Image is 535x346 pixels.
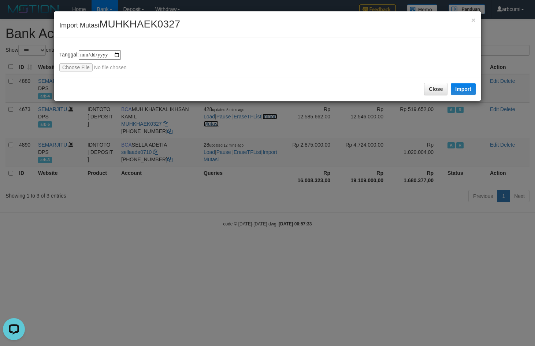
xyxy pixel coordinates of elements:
button: Close [471,16,476,24]
button: Close [424,83,447,95]
span: × [471,16,476,24]
span: Import Mutasi [59,22,180,29]
button: Open LiveChat chat widget [3,3,25,25]
button: Import [451,83,476,95]
div: Tanggal: [59,50,476,71]
span: MUHKHAEK0327 [99,18,180,30]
